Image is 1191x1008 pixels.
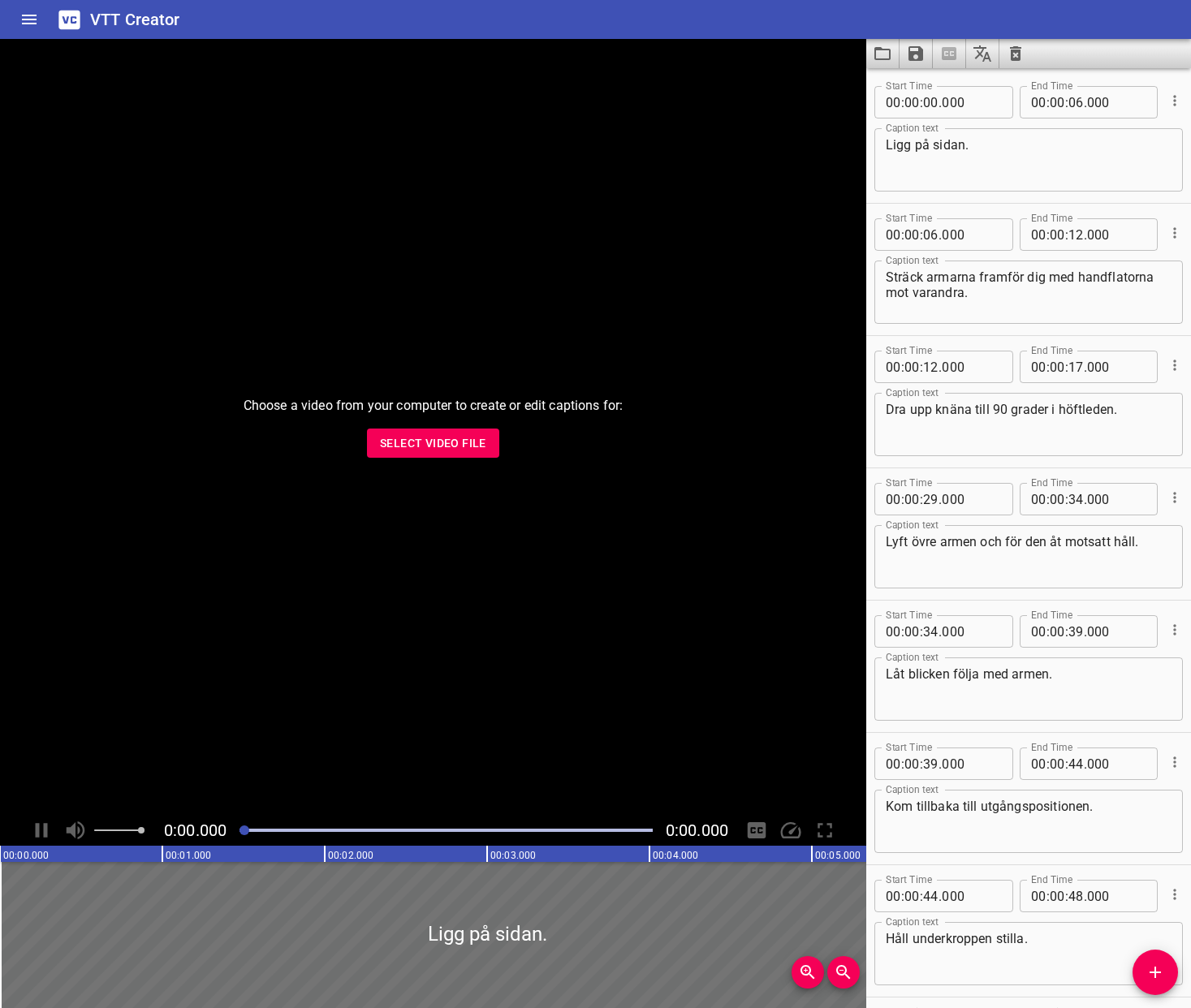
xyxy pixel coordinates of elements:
[1065,483,1068,515] span: :
[1068,615,1084,648] input: 39
[90,6,180,32] h6: VTT Creator
[490,850,536,861] text: 00:03.000
[904,351,920,383] input: 00
[1068,880,1084,912] input: 48
[1164,741,1183,783] div: Cue Options
[904,615,920,648] input: 00
[380,433,486,454] span: Select Video File
[1068,483,1084,515] input: 34
[741,815,772,846] div: Hide/Show Captions
[942,351,1001,383] input: 000
[1050,880,1065,912] input: 00
[942,747,1001,780] input: 000
[1031,218,1046,251] input: 00
[1068,86,1084,118] input: 06
[1164,476,1183,519] div: Cue Options
[1133,950,1178,995] button: Add Cue
[1065,615,1068,648] span: :
[920,880,923,912] span: :
[901,351,904,383] span: :
[1087,483,1146,515] input: 000
[923,615,939,648] input: 34
[920,747,923,780] span: :
[1031,615,1046,648] input: 00
[1087,351,1146,383] input: 000
[1164,619,1185,640] button: Cue Options
[886,615,901,648] input: 00
[1006,44,1025,63] svg: Clear captions
[809,815,840,846] div: Toggle Full Screen
[1050,218,1065,251] input: 00
[923,880,939,912] input: 44
[1046,218,1050,251] span: :
[1031,351,1046,383] input: 00
[920,615,923,648] span: :
[1050,351,1065,383] input: 00
[1164,344,1183,386] div: Cue Options
[1065,747,1068,780] span: :
[886,402,1172,448] textarea: Dra upp knäna till 90 grader i höftleden.
[923,351,939,383] input: 12
[1084,483,1087,515] span: .
[886,880,901,912] input: 00
[942,880,1001,912] input: 000
[1031,86,1046,118] input: 00
[1084,86,1087,118] span: .
[1065,86,1068,118] span: :
[1164,80,1183,122] div: Cue Options
[792,956,824,989] button: Zoom In
[1084,218,1087,251] span: .
[886,931,1172,977] textarea: Håll underkroppen stilla.
[367,429,499,459] button: Select Video File
[1087,86,1146,118] input: 000
[999,39,1032,68] button: Clear captions
[1068,747,1084,780] input: 44
[1164,212,1183,254] div: Cue Options
[1046,483,1050,515] span: :
[239,829,653,832] div: Play progress
[939,880,942,912] span: .
[886,483,901,515] input: 00
[1084,351,1087,383] span: .
[920,351,923,383] span: :
[1087,218,1146,251] input: 000
[886,269,1172,316] textarea: Sträck armarna framför dig med handflatorna mot varandra.
[1065,351,1068,383] span: :
[942,218,1001,251] input: 000
[886,534,1172,580] textarea: Lyft övre armen och för den åt motsatt håll.
[904,880,920,912] input: 00
[904,747,920,780] input: 00
[1087,615,1146,648] input: 000
[1087,880,1146,912] input: 000
[901,483,904,515] span: :
[873,44,892,63] svg: Load captions from file
[886,218,901,251] input: 00
[1046,615,1050,648] span: :
[1164,90,1185,111] button: Cue Options
[1031,880,1046,912] input: 00
[886,137,1172,183] textarea: Ligg på sidan.
[666,821,728,840] span: Video Duration
[942,615,1001,648] input: 000
[906,44,926,63] svg: Save captions to file
[1164,752,1185,773] button: Cue Options
[939,483,942,515] span: .
[920,86,923,118] span: :
[328,850,373,861] text: 00:02.000
[939,615,942,648] span: .
[1065,880,1068,912] span: :
[775,815,806,846] div: Playback Speed
[942,86,1001,118] input: 000
[923,483,939,515] input: 29
[164,821,227,840] span: Current Time
[1050,615,1065,648] input: 00
[886,799,1172,845] textarea: Kom tillbaka till utgångspositionen.
[900,39,933,68] button: Save captions to file
[3,850,49,861] text: 00:00.000
[1068,218,1084,251] input: 12
[939,351,942,383] span: .
[904,218,920,251] input: 00
[1031,483,1046,515] input: 00
[815,850,861,861] text: 00:05.000
[1050,483,1065,515] input: 00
